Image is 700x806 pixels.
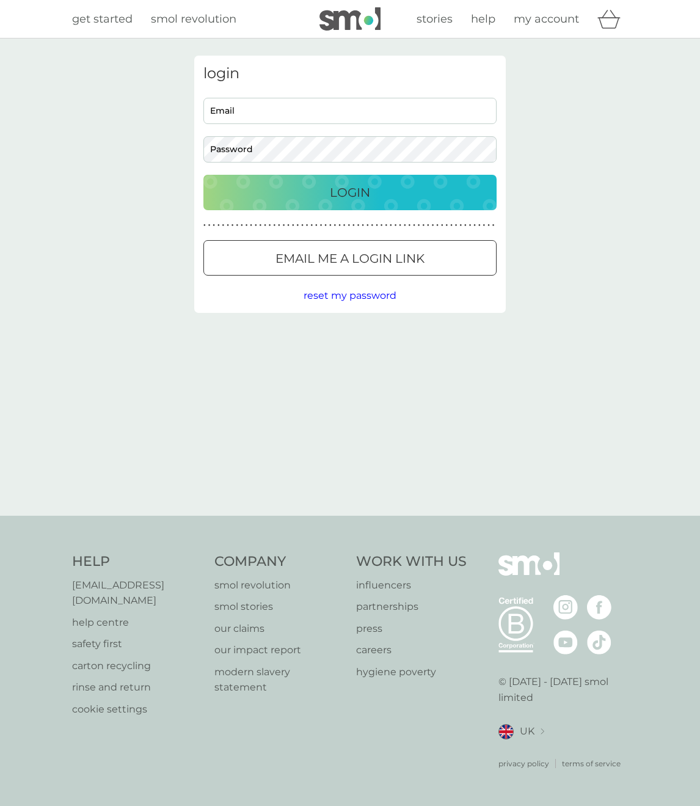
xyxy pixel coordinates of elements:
[356,664,467,680] p: hygiene poverty
[469,222,472,229] p: ●
[203,240,497,276] button: Email me a login link
[441,222,443,229] p: ●
[357,222,360,229] p: ●
[236,222,238,229] p: ●
[483,222,486,229] p: ●
[409,222,411,229] p: ●
[330,183,370,202] p: Login
[446,222,448,229] p: ●
[275,249,425,268] p: Email me a login link
[399,222,401,229] p: ●
[366,222,369,229] p: ●
[214,552,345,571] h4: Company
[214,621,345,637] a: our claims
[385,222,387,229] p: ●
[471,10,495,28] a: help
[553,595,578,620] img: visit the smol Instagram page
[371,222,374,229] p: ●
[151,12,236,26] span: smol revolution
[260,222,262,229] p: ●
[362,222,364,229] p: ●
[395,222,397,229] p: ●
[72,10,133,28] a: get started
[306,222,308,229] p: ●
[587,630,611,654] img: visit the smol Tiktok page
[413,222,415,229] p: ●
[553,630,578,654] img: visit the smol Youtube page
[418,222,420,229] p: ●
[214,577,345,593] p: smol revolution
[356,621,467,637] a: press
[319,7,381,31] img: smol
[72,702,202,717] a: cookie settings
[514,10,579,28] a: my account
[498,674,629,705] p: © [DATE] - [DATE] smol limited
[520,724,534,739] span: UK
[356,599,467,615] a: partnerships
[151,10,236,28] a: smol revolution
[320,222,323,229] p: ●
[498,552,560,594] img: smol
[72,12,133,26] span: get started
[356,642,467,658] a: careers
[498,758,549,769] a: privacy policy
[381,222,383,229] p: ●
[498,724,514,739] img: UK flag
[208,222,211,229] p: ●
[541,728,544,735] img: select a new location
[417,12,453,26] span: stories
[269,222,271,229] p: ●
[478,222,481,229] p: ●
[72,577,202,609] a: [EMAIL_ADDRESS][DOMAIN_NAME]
[72,658,202,674] a: carton recycling
[213,222,215,229] p: ●
[287,222,290,229] p: ●
[292,222,294,229] p: ●
[310,222,313,229] p: ●
[352,222,355,229] p: ●
[562,758,621,769] a: terms of service
[492,222,495,229] p: ●
[473,222,476,229] p: ●
[390,222,392,229] p: ●
[214,664,345,695] a: modern slavery statement
[203,65,497,82] h3: login
[587,595,611,620] img: visit the smol Facebook page
[450,222,453,229] p: ●
[597,7,628,31] div: basket
[427,222,429,229] p: ●
[338,222,341,229] p: ●
[273,222,275,229] p: ●
[471,12,495,26] span: help
[72,636,202,652] a: safety first
[214,642,345,658] a: our impact report
[214,599,345,615] a: smol stories
[72,680,202,695] a: rinse and return
[227,222,229,229] p: ●
[250,222,252,229] p: ●
[72,615,202,631] a: help centre
[203,222,206,229] p: ●
[376,222,378,229] p: ●
[356,552,467,571] h4: Work With Us
[304,290,396,301] span: reset my password
[459,222,462,229] p: ●
[222,222,225,229] p: ●
[241,222,243,229] p: ●
[203,175,497,210] button: Login
[324,222,327,229] p: ●
[283,222,285,229] p: ●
